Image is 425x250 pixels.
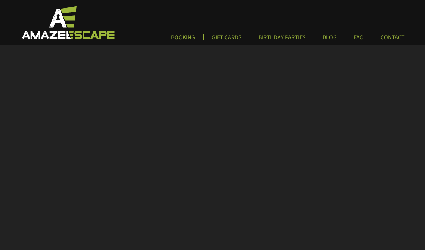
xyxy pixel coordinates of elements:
a: CONTACT [375,34,411,46]
a: BOOKING [165,34,201,46]
a: FAQ [348,34,370,46]
img: Escape Room Game in Boston Area [12,5,122,40]
a: BLOG [317,34,343,46]
a: BIRTHDAY PARTIES [252,34,312,46]
a: GIFT CARDS [206,34,248,46]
